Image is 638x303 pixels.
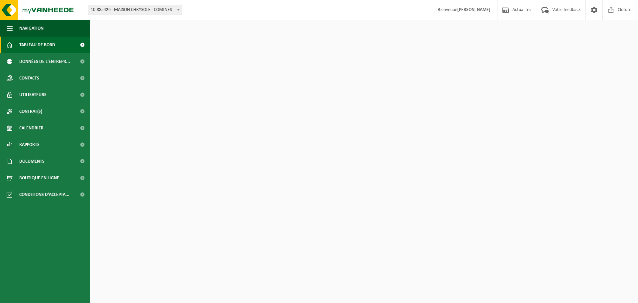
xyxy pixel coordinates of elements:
span: Conditions d'accepta... [19,186,69,203]
span: Calendrier [19,120,44,136]
span: Contrat(s) [19,103,42,120]
span: Tableau de bord [19,37,55,53]
strong: [PERSON_NAME] [457,7,490,12]
span: Utilisateurs [19,86,47,103]
span: Contacts [19,70,39,86]
span: Boutique en ligne [19,170,59,186]
span: Navigation [19,20,44,37]
span: Rapports [19,136,40,153]
span: 10-885426 - MAISON CHRYSOLE - COMINES [88,5,182,15]
span: Données de l'entrepr... [19,53,70,70]
span: Documents [19,153,45,170]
